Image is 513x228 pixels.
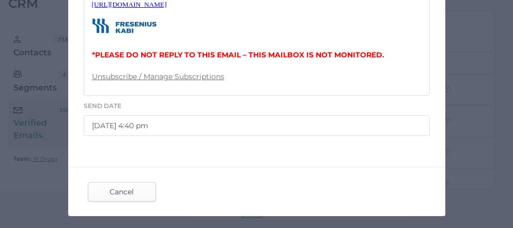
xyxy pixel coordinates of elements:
span: Send Date [84,102,121,110]
input: Send Date [84,115,430,136]
p: Unsubscribe / Manage Subscriptions [92,71,422,82]
button: Cancel [88,182,156,202]
span: [URL][DOMAIN_NAME] [92,1,167,8]
span: *PLEASE DO NOT REPLY TO THIS EMAIL – THIS MAILBOX IS NOT MONITORED. [92,50,384,59]
span: Cancel [98,183,146,201]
